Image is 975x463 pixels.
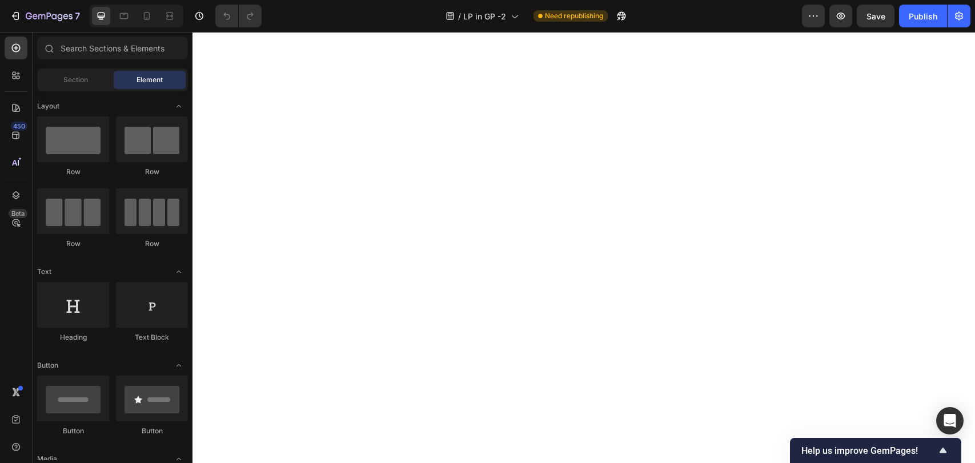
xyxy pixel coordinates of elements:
[137,75,163,85] span: Element
[463,10,506,22] span: LP in GP -2
[116,167,188,177] div: Row
[899,5,947,27] button: Publish
[63,75,88,85] span: Section
[37,167,109,177] div: Row
[215,5,262,27] div: Undo/Redo
[170,356,188,375] span: Toggle open
[37,37,188,59] input: Search Sections & Elements
[116,426,188,436] div: Button
[192,32,975,463] iframe: Design area
[170,263,188,281] span: Toggle open
[936,407,964,434] div: Open Intercom Messenger
[37,101,59,111] span: Layout
[801,444,950,457] button: Show survey - Help us improve GemPages!
[75,9,80,23] p: 7
[857,5,894,27] button: Save
[37,426,109,436] div: Button
[801,445,936,456] span: Help us improve GemPages!
[545,11,603,21] span: Need republishing
[116,239,188,249] div: Row
[37,332,109,343] div: Heading
[9,209,27,218] div: Beta
[116,332,188,343] div: Text Block
[458,10,461,22] span: /
[37,267,51,277] span: Text
[37,239,109,249] div: Row
[11,122,27,131] div: 450
[866,11,885,21] span: Save
[170,97,188,115] span: Toggle open
[909,10,937,22] div: Publish
[5,5,85,27] button: 7
[37,360,58,371] span: Button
